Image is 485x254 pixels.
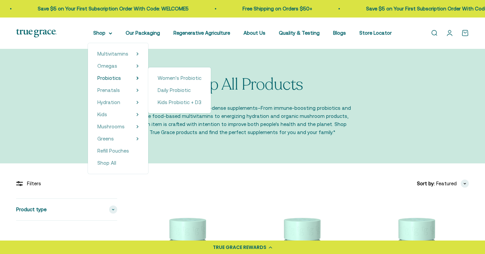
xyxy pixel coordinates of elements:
a: Regenerative Agriculture [173,30,230,36]
span: Featured [436,180,457,188]
summary: Greens [97,135,139,143]
span: Women's Probiotic [158,75,201,81]
a: About Us [244,30,265,36]
a: Kids Probiotic + D3 [158,98,201,106]
a: Hydration [97,98,120,106]
a: Omegas [97,62,117,70]
span: Probiotics [97,75,121,81]
a: Blogs [333,30,346,36]
summary: Probiotics [97,74,139,82]
span: Product type [16,205,46,214]
a: Kids [97,110,107,119]
span: Sort by: [417,180,435,188]
span: Greens [97,136,114,141]
a: Free Shipping on Orders $50+ [243,6,312,11]
summary: Kids [97,110,139,119]
p: Shop All Products [182,76,303,94]
summary: Prenatals [97,86,139,94]
span: Shop All [97,160,116,166]
p: Explore our full range of nutrient-dense supplements–From immune-boosting probiotics and whole fo... [133,104,352,136]
a: Our Packaging [126,30,160,36]
span: Prenatals [97,87,120,93]
span: Hydration [97,99,120,105]
span: Kids Probiotic + D3 [158,99,201,105]
span: Multivitamins [97,51,128,57]
a: Shop All [97,159,139,167]
div: TRUE GRACE REWARDS [213,244,266,251]
a: Greens [97,135,114,143]
span: Omegas [97,63,117,69]
a: Daily Probiotic [158,86,201,94]
summary: Mushrooms [97,123,139,131]
a: Probiotics [97,74,121,82]
summary: Shop [93,29,112,37]
div: Filters [16,180,117,188]
a: Mushrooms [97,123,125,131]
a: Refill Pouches [97,147,139,155]
summary: Product type [16,199,117,220]
span: Daily Probiotic [158,87,191,93]
a: Women's Probiotic [158,74,201,82]
summary: Hydration [97,98,139,106]
span: Mushrooms [97,124,125,129]
summary: Omegas [97,62,139,70]
a: Prenatals [97,86,120,94]
a: Store Locator [359,30,392,36]
button: Featured [436,180,469,188]
a: Multivitamins [97,50,128,58]
span: Refill Pouches [97,148,129,154]
span: Kids [97,112,107,117]
p: Save $5 on Your First Subscription Order With Code: WELCOME5 [38,5,189,13]
a: Quality & Testing [279,30,320,36]
summary: Multivitamins [97,50,139,58]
